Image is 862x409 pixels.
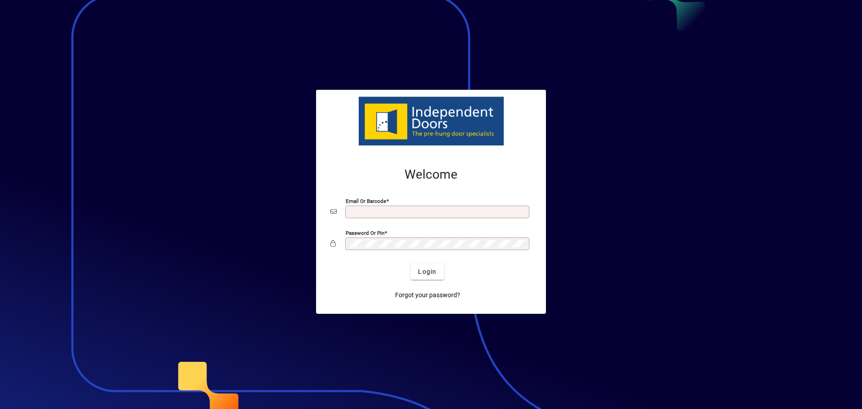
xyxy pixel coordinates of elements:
mat-label: Email or Barcode [346,198,386,204]
h2: Welcome [330,167,532,182]
a: Forgot your password? [391,287,464,303]
button: Login [411,264,444,280]
mat-label: Password or Pin [346,230,384,236]
span: Forgot your password? [395,290,460,300]
span: Login [418,267,436,277]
